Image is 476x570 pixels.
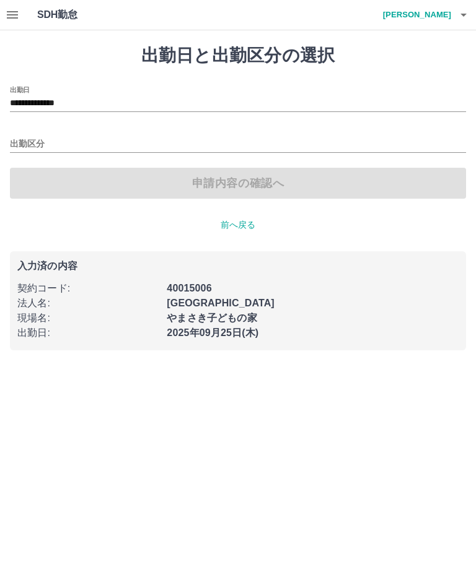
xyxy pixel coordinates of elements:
[167,298,275,308] b: [GEOGRAPHIC_DATA]
[167,327,258,338] b: 2025年09月25日(木)
[10,218,466,231] p: 前へ戻る
[10,85,30,94] label: 出勤日
[10,45,466,66] h1: 出勤日と出勤区分の選択
[17,311,159,326] p: 現場名 :
[17,281,159,296] p: 契約コード :
[17,296,159,311] p: 法人名 :
[167,283,211,293] b: 40015006
[17,261,459,271] p: 入力済の内容
[17,326,159,340] p: 出勤日 :
[167,313,257,323] b: やまさき子どもの家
